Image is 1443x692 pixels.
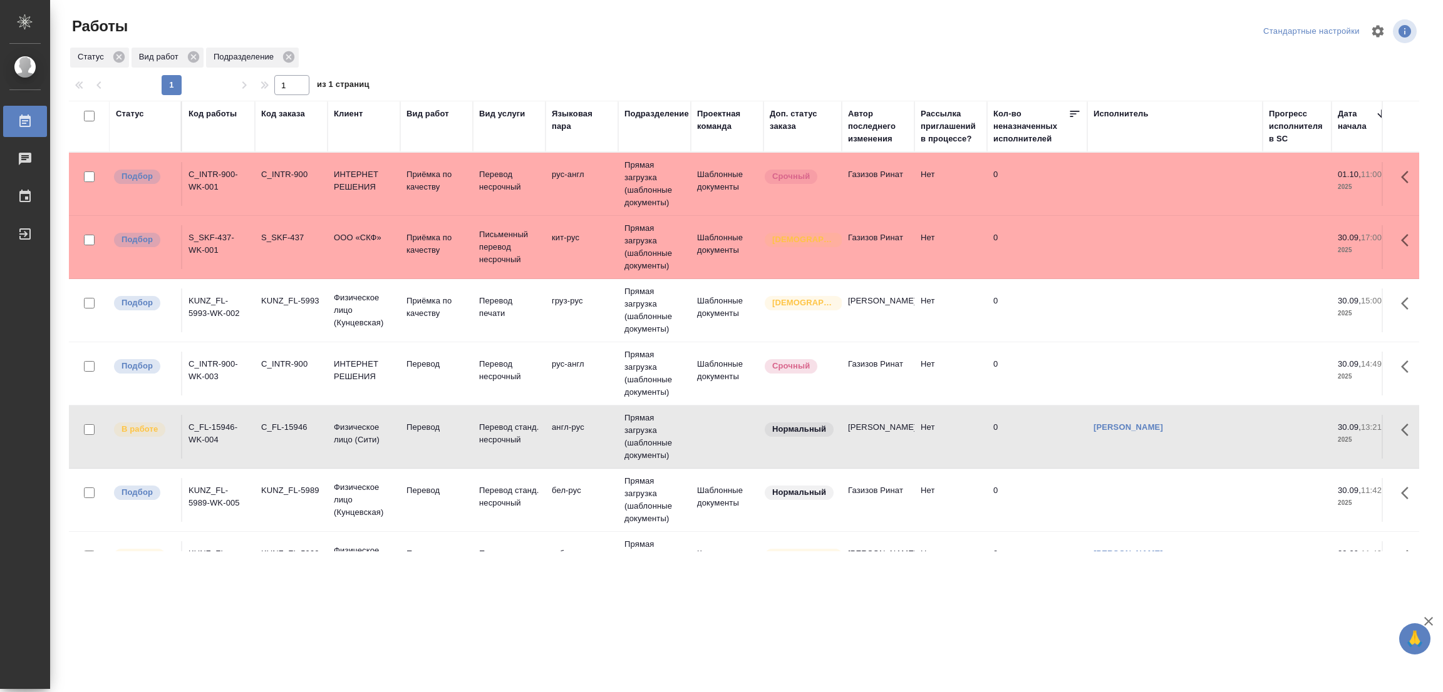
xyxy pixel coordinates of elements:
[921,108,981,145] div: Рассылка приглашений в процессе?
[842,541,914,585] td: [PERSON_NAME]
[182,352,255,395] td: C_INTR-900-WK-003
[182,288,255,332] td: KUNZ_FL-5993-WK-002
[70,48,129,68] div: Статус
[1338,434,1388,446] p: 2025
[691,352,763,395] td: Шаблонные документы
[1338,549,1361,558] p: 30.09,
[1361,170,1382,179] p: 11:00
[618,342,691,405] td: Прямая загрузка (шаблонные документы)
[1361,359,1382,369] p: 14:49
[987,288,1087,332] td: 0
[618,469,691,531] td: Прямая загрузка (шаблонные документы)
[334,292,394,329] p: Физическое лицо (Кунцевская)
[182,478,255,522] td: KUNZ_FL-5989-WK-005
[261,421,321,434] div: C_FL-15946
[842,478,914,522] td: Газизов Ринат
[618,405,691,468] td: Прямая загрузка (шаблонные документы)
[691,288,763,332] td: Шаблонные документы
[1338,170,1361,179] p: 01.10,
[914,162,987,206] td: Нет
[334,481,394,519] p: Физическое лицо (Кунцевская)
[334,168,394,193] p: ИНТЕРНЕТ РЕШЕНИЯ
[334,108,363,120] div: Клиент
[993,108,1068,145] div: Кол-во неназначенных исполнителей
[1269,108,1325,145] div: Прогресс исполнителя в SC
[261,547,321,560] div: KUNZ_FL-5990
[914,415,987,459] td: Нет
[914,225,987,269] td: Нет
[691,541,763,585] td: Кунцевская
[691,162,763,206] td: Шаблонные документы
[78,51,108,63] p: Статус
[406,232,467,257] p: Приёмка по качеству
[842,288,914,332] td: [PERSON_NAME]
[334,544,394,582] p: Физическое лицо (Кунцевская)
[122,486,153,499] p: Подбор
[1338,181,1388,193] p: 2025
[842,415,914,459] td: [PERSON_NAME]
[842,225,914,269] td: Газизов Ринат
[334,232,394,244] p: ООО «СКФ»
[206,48,299,68] div: Подразделение
[618,532,691,594] td: Прямая загрузка (шаблонные документы)
[1394,415,1424,445] button: Здесь прячутся важные кнопки
[113,358,175,375] div: Можно подбирать исполнителей
[1094,549,1163,558] a: [PERSON_NAME]
[479,421,539,446] p: Перевод станд. несрочный
[1361,486,1382,495] p: 11:42
[261,295,321,307] div: KUNZ_FL-5993
[1361,233,1382,242] p: 17:00
[624,108,689,120] div: Подразделение
[261,484,321,497] div: KUNZ_FL-5989
[914,478,987,522] td: Нет
[1338,244,1388,257] p: 2025
[772,170,810,183] p: Срочный
[1338,486,1361,495] p: 30.09,
[122,423,158,435] p: В работе
[317,77,370,95] span: из 1 страниц
[552,108,612,133] div: Языковая пара
[618,216,691,278] td: Прямая загрузка (шаблонные документы)
[1338,359,1361,369] p: 30.09,
[772,360,810,372] p: Срочный
[406,358,467,370] p: Перевод
[479,228,539,266] p: Письменный перевод несрочный
[914,288,987,332] td: Нет
[113,484,175,501] div: Можно подбирать исполнителей
[113,232,175,248] div: Можно подбирать исполнителей
[113,168,175,185] div: Можно подбирать исполнителей
[334,358,394,383] p: ИНТЕРНЕТ РЕШЕНИЯ
[113,295,175,312] div: Можно подбирать исполнителей
[546,162,618,206] td: рус-англ
[842,162,914,206] td: Газизов Ринат
[914,541,987,585] td: Нет
[132,48,204,68] div: Вид работ
[772,486,826,499] p: Нормальный
[122,360,153,372] p: Подбор
[113,547,175,564] div: Исполнитель выполняет работу
[479,108,525,120] div: Вид услуги
[546,288,618,332] td: груз-рус
[987,225,1087,269] td: 0
[1338,422,1361,432] p: 30.09,
[546,352,618,395] td: рус-англ
[406,484,467,497] p: Перевод
[772,423,826,435] p: Нормальный
[189,108,237,120] div: Код работы
[1394,541,1424,571] button: Здесь прячутся важные кнопки
[987,352,1087,395] td: 0
[618,279,691,342] td: Прямая загрузка (шаблонные документы)
[1394,225,1424,255] button: Здесь прячутся важные кнопки
[691,478,763,522] td: Шаблонные документы
[546,415,618,459] td: англ-рус
[1338,233,1361,242] p: 30.09,
[214,51,278,63] p: Подразделение
[1338,497,1388,509] p: 2025
[987,162,1087,206] td: 0
[1394,288,1424,318] button: Здесь прячутся важные кнопки
[261,358,321,370] div: C_INTR-900
[261,108,305,120] div: Код заказа
[1399,623,1430,654] button: 🙏
[479,168,539,193] p: Перевод несрочный
[1338,296,1361,305] p: 30.09,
